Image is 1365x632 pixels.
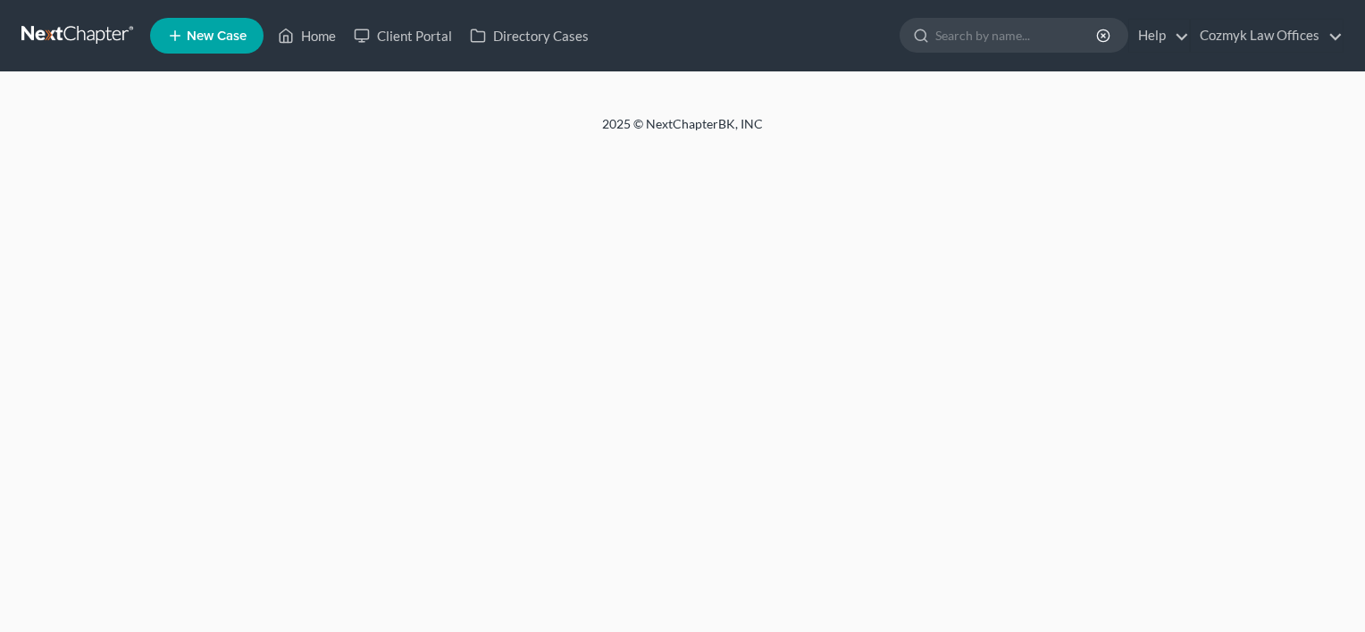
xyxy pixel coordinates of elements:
a: Client Portal [345,20,461,52]
span: New Case [187,29,247,43]
a: Help [1129,20,1189,52]
a: Directory Cases [461,20,598,52]
div: 2025 © NextChapterBK, INC [173,115,1192,147]
a: Home [269,20,345,52]
a: Cozmyk Law Offices [1191,20,1343,52]
input: Search by name... [935,19,1099,52]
